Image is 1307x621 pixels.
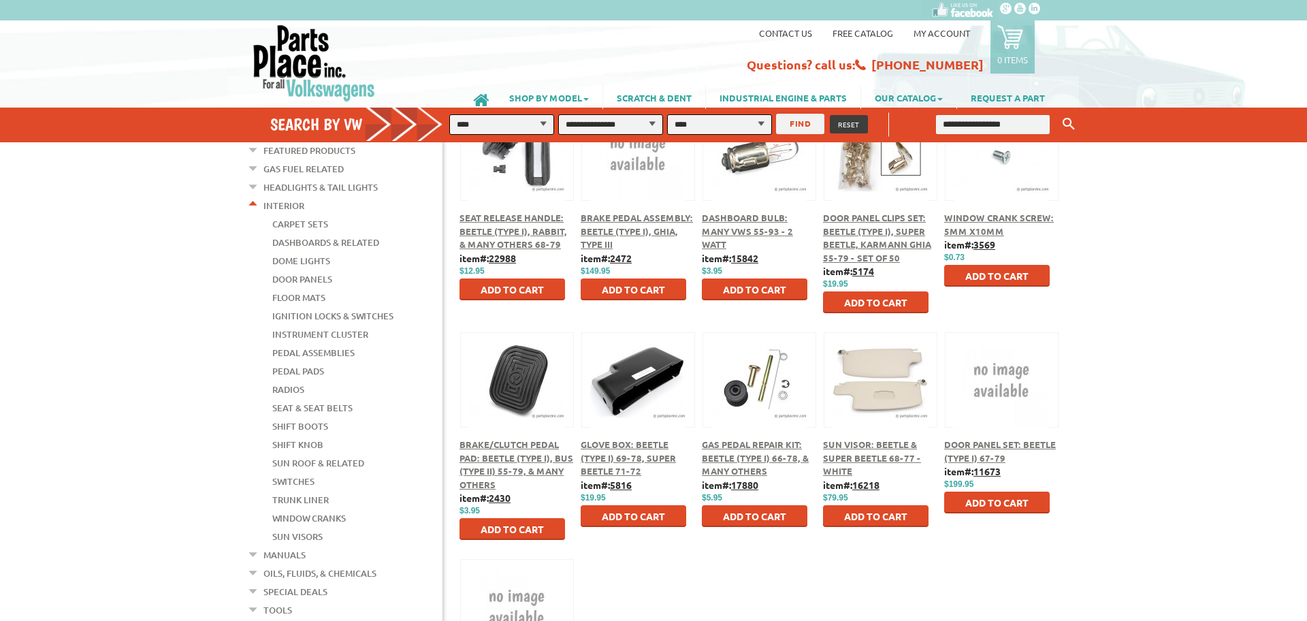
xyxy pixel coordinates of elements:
[263,178,378,196] a: Headlights & Tail Lights
[602,283,665,296] span: Add to Cart
[973,465,1001,477] u: 11673
[272,436,323,453] a: Shift Knob
[459,518,565,540] button: Add to Cart
[581,439,676,477] a: Glove Box: Beetle (Type I) 69-78, Super Beetle 71-72
[944,465,1001,477] b: item#:
[823,279,848,289] span: $19.95
[702,439,809,477] a: Gas Pedal Repair Kit: Beetle (Type I) 66-78, & Many Others
[272,473,314,490] a: Switches
[731,252,758,264] u: 15842
[272,289,325,306] a: Floor Mats
[823,439,921,477] a: Sun Visor: Beetle & Super Beetle 68-77 - White
[263,601,292,619] a: Tools
[581,278,686,300] button: Add to Cart
[731,479,758,491] u: 17880
[965,496,1029,509] span: Add to Cart
[852,265,874,277] u: 5174
[844,510,907,522] span: Add to Cart
[610,479,632,491] u: 5816
[823,212,931,264] span: Door Panel Clips Set: Beetle (Type I), Super Beetle, Karmann Ghia 55-79 - Set of 50
[489,492,511,504] u: 2430
[459,212,567,250] a: Seat Release Handle: Beetle (Type I), Rabbit, & Many Others 68-79
[263,583,327,601] a: Special Deals
[496,86,602,109] a: SHOP BY MODEL
[852,479,880,491] u: 16218
[723,510,786,522] span: Add to Cart
[973,238,995,251] u: 3569
[263,197,304,214] a: Interior
[272,399,353,417] a: Seat & Seat Belts
[263,160,344,178] a: Gas Fuel Related
[459,492,511,504] b: item#:
[944,479,973,489] span: $199.95
[944,212,1054,237] a: Window Crank Screw: 5mm x10mm
[272,215,328,233] a: Carpet Sets
[706,86,860,109] a: INDUSTRIAL ENGINE & PARTS
[823,291,929,313] button: Add to Cart
[944,492,1050,513] button: Add to Cart
[272,252,330,270] a: Dome Lights
[957,86,1059,109] a: REQUEST A PART
[459,506,480,515] span: $3.95
[823,479,880,491] b: item#:
[702,266,722,276] span: $3.95
[459,439,573,490] a: Brake/Clutch Pedal Pad: Beetle (Type I), Bus (Type II) 55-79, & Many Others
[263,142,355,159] a: Featured Products
[263,546,306,564] a: Manuals
[272,307,393,325] a: Ignition Locks & Switches
[272,509,346,527] a: Window Cranks
[272,528,323,545] a: Sun Visors
[776,114,824,134] button: FIND
[702,493,722,503] span: $5.95
[702,212,793,250] a: Dashboard Bulb: Many VWs 55-93 - 2 Watt
[272,344,355,362] a: Pedal Assemblies
[833,27,893,39] a: Free Catalog
[481,523,544,535] span: Add to Cart
[459,266,485,276] span: $12.95
[965,270,1029,282] span: Add to Cart
[272,454,364,472] a: Sun Roof & Related
[270,114,457,134] h4: Search by VW
[581,212,693,250] a: Brake Pedal Assembly: Beetle (Type I), Ghia, Type III
[702,252,758,264] b: item#:
[823,493,848,503] span: $79.95
[838,119,860,129] span: RESET
[272,381,304,398] a: Radios
[914,27,970,39] a: My Account
[459,278,565,300] button: Add to Cart
[581,252,632,264] b: item#:
[723,283,786,296] span: Add to Cart
[602,510,665,522] span: Add to Cart
[272,417,328,435] a: Shift Boots
[990,20,1035,74] a: 0 items
[944,439,1056,464] a: Door Panel Set: Beetle (Type I) 67-79
[581,505,686,527] button: Add to Cart
[702,505,807,527] button: Add to Cart
[272,491,329,509] a: Trunk Liner
[944,253,965,262] span: $0.73
[997,54,1028,65] p: 0 items
[759,27,812,39] a: Contact us
[861,86,956,109] a: OUR CATALOG
[581,479,632,491] b: item#:
[263,564,376,582] a: Oils, Fluids, & Chemicals
[830,115,868,133] button: RESET
[944,238,995,251] b: item#:
[823,505,929,527] button: Add to Cart
[581,266,610,276] span: $149.95
[610,252,632,264] u: 2472
[272,270,332,288] a: Door Panels
[459,252,516,264] b: item#:
[944,265,1050,287] button: Add to Cart
[844,296,907,308] span: Add to Cart
[702,278,807,300] button: Add to Cart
